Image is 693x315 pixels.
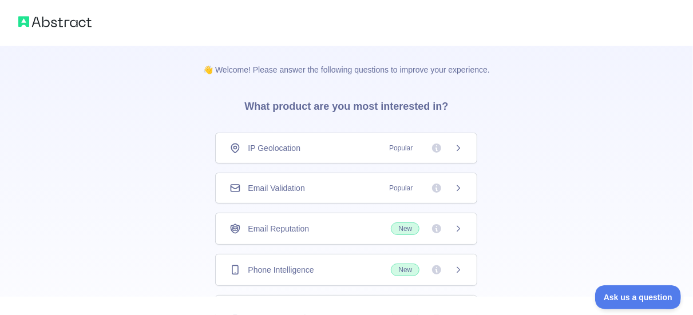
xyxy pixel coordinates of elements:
img: Abstract logo [18,14,92,30]
span: IP Geolocation [248,142,300,154]
iframe: Toggle Customer Support [595,285,682,309]
h3: What product are you most interested in? [226,75,466,133]
span: New [391,222,419,235]
span: Email Reputation [248,223,309,234]
span: Popular [382,142,419,154]
p: 👋 Welcome! Please answer the following questions to improve your experience. [185,46,508,75]
span: Email Validation [248,182,304,194]
span: Phone Intelligence [248,264,314,276]
span: New [391,264,419,276]
span: Popular [382,182,419,194]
